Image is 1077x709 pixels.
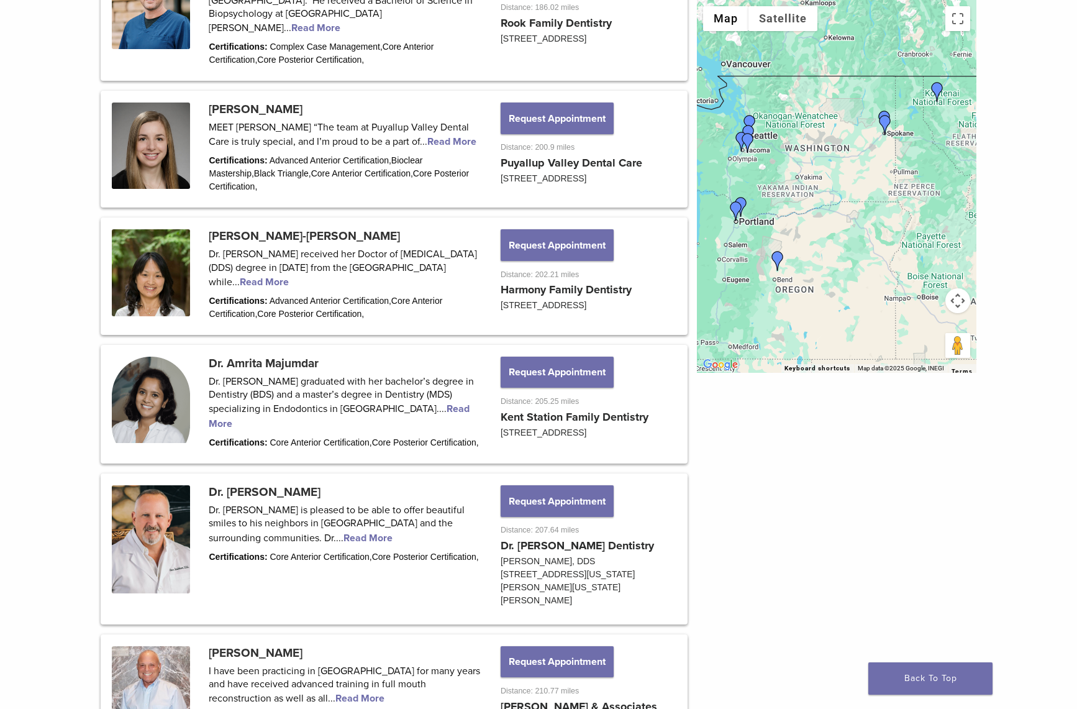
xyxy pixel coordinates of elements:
button: Toggle fullscreen view [945,6,970,31]
div: Dr. Scott Rooker [768,251,788,271]
div: Dr. David Clark [732,132,752,152]
button: Request Appointment [501,485,614,516]
button: Map camera controls [945,288,970,313]
span: Map data ©2025 Google, INEGI [858,365,944,372]
div: Dr. Kelly Hennessey [875,115,895,135]
button: Drag Pegman onto the map to open Street View [945,333,970,358]
button: Request Appointment [501,103,614,134]
div: Dr. Julie Chung-Ah Jang [731,197,751,217]
button: Show satellite imagery [748,6,817,31]
a: Terms (opens in new tab) [952,368,973,375]
button: Keyboard shortcuts [784,364,850,373]
div: Dr. James Rosenwald [740,115,760,135]
div: Dr. Charles Regalado [875,111,894,130]
div: Dr. Chelsea Momany [738,133,758,153]
button: Show street map [703,6,748,31]
div: Dr. Steve Davidson [927,82,947,102]
button: Request Appointment [501,229,614,260]
div: Benjamin Wang [726,201,746,221]
div: Dr. Amrita Majumdar [738,125,758,145]
img: Google [700,357,741,373]
a: Back To Top [868,662,993,695]
button: Request Appointment [501,357,614,388]
a: Open this area in Google Maps (opens a new window) [700,357,741,373]
button: Request Appointment [501,646,614,677]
